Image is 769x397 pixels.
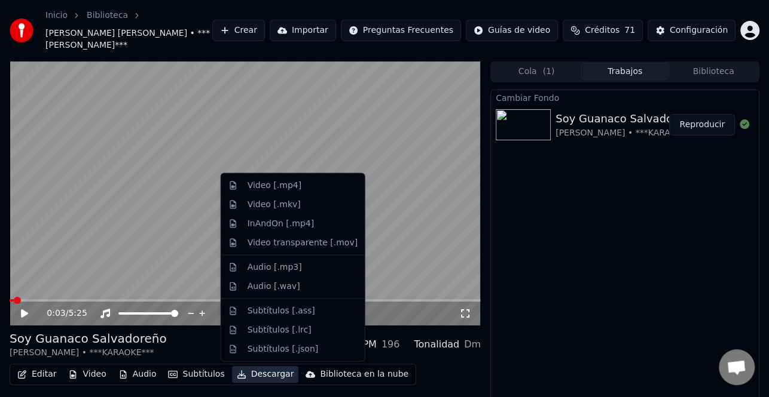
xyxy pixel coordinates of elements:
button: Video [63,366,111,383]
div: / [47,307,75,319]
button: Reproducir [669,114,735,136]
div: Cambiar Fondo [491,90,759,104]
a: Inicio [45,10,68,21]
button: Subtítulos [163,366,229,383]
div: Video transparente [.mov] [248,236,358,248]
div: Video [.mp4] [248,180,301,192]
div: Subtítulos [.lrc] [248,324,312,336]
div: Configuración [670,24,728,36]
div: Soy Guanaco Salvadoreño [556,110,700,127]
button: Crear [212,20,265,41]
button: Editar [13,366,61,383]
div: Subtítulos [.json] [248,343,319,355]
div: Biblioteca en la nube [320,368,408,380]
button: Configuración [648,20,736,41]
button: Cola [492,63,581,80]
div: BPM [356,337,376,352]
span: 0:03 [47,307,65,319]
a: Biblioteca [87,10,128,21]
div: Soy Guanaco Salvadoreño [10,330,167,347]
button: Audio [114,366,161,383]
span: 5:25 [68,307,87,319]
div: Tonalidad [414,337,459,352]
span: 71 [624,24,635,36]
div: 196 [382,337,400,352]
span: [PERSON_NAME] [PERSON_NAME] • ***[PERSON_NAME]*** [45,27,212,51]
button: Guías de video [466,20,558,41]
div: Chat abierto [719,349,755,385]
span: ( 1 ) [542,66,554,78]
img: youka [10,19,33,42]
div: InAndOn [.mp4] [248,217,315,229]
button: Trabajos [581,63,669,80]
button: Créditos71 [563,20,643,41]
button: Biblioteca [669,63,758,80]
span: Créditos [585,24,620,36]
button: Importar [270,20,336,41]
nav: breadcrumb [45,10,212,51]
div: Video [.mkv] [248,199,301,211]
div: Audio [.wav] [248,280,300,292]
div: Dm [464,337,481,352]
div: Subtítulos [.ass] [248,304,315,316]
div: Audio [.mp3] [248,261,302,273]
button: Preguntas Frecuentes [341,20,461,41]
button: Descargar [232,366,299,383]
